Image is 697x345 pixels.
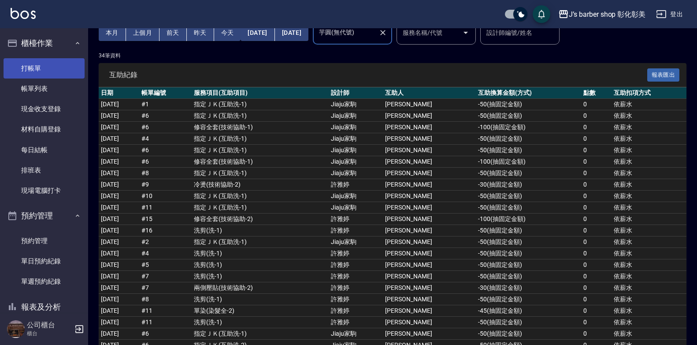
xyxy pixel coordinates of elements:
[612,145,686,156] td: 依薪水
[383,99,476,110] td: [PERSON_NAME]
[192,156,329,168] td: 修容全套 ( 技術協助-1 )
[4,119,85,139] a: 材料自購登錄
[139,191,192,202] td: # 10
[139,179,192,191] td: # 9
[581,259,612,271] td: 0
[4,79,85,99] a: 帳單列表
[139,317,192,328] td: # 11
[612,282,686,294] td: 依薪水
[139,99,192,110] td: # 1
[99,156,139,168] td: [DATE]
[612,191,686,202] td: 依薪水
[99,202,139,214] td: [DATE]
[329,236,383,248] td: Jiaju家駒
[139,248,192,259] td: # 4
[329,259,383,271] td: 許雅婷
[476,168,581,179] td: -50 ( 抽固定金額 )
[139,133,192,145] td: # 4
[192,122,329,133] td: 修容全套 ( 技術協助-1 )
[581,191,612,202] td: 0
[383,202,476,214] td: [PERSON_NAME]
[329,271,383,282] td: 許雅婷
[329,179,383,191] td: 許雅婷
[192,248,329,259] td: 洗剪 ( 洗-1 )
[329,110,383,122] td: Jiaju家駒
[612,294,686,305] td: 依薪水
[99,168,139,179] td: [DATE]
[383,294,476,305] td: [PERSON_NAME]
[192,133,329,145] td: 指定ＪＫ ( 互助洗-1 )
[99,248,139,259] td: [DATE]
[612,328,686,340] td: 依薪水
[647,68,680,82] button: 報表匯出
[383,248,476,259] td: [PERSON_NAME]
[275,25,308,41] button: [DATE]
[329,202,383,214] td: Jiaju家駒
[99,52,686,60] p: 34 筆資料
[27,321,72,330] h5: 公司櫃台
[383,305,476,317] td: [PERSON_NAME]
[4,231,85,251] a: 預約管理
[159,25,187,41] button: 前天
[612,110,686,122] td: 依薪水
[476,99,581,110] td: -50 ( 抽固定金額 )
[4,296,85,319] button: 報表及分析
[612,271,686,282] td: 依薪水
[329,305,383,317] td: 許雅婷
[581,202,612,214] td: 0
[192,214,329,225] td: 修容全套 ( 技術協助-2 )
[99,145,139,156] td: [DATE]
[329,122,383,133] td: Jiaju家駒
[27,330,72,337] p: 櫃台
[569,9,645,20] div: J’s barber shop 彰化彰美
[476,305,581,317] td: -45 ( 抽固定金額 )
[533,5,550,23] button: save
[139,122,192,133] td: # 6
[581,133,612,145] td: 0
[476,259,581,271] td: -50 ( 抽固定金額 )
[99,317,139,328] td: [DATE]
[476,328,581,340] td: -50 ( 抽固定金額 )
[329,145,383,156] td: Jiaju家駒
[581,328,612,340] td: 0
[109,71,647,79] span: 互助紀錄
[99,99,139,110] td: [DATE]
[581,179,612,191] td: 0
[187,25,214,41] button: 昨天
[329,87,383,99] th: 設計師
[581,110,612,122] td: 0
[612,305,686,317] td: 依薪水
[139,110,192,122] td: # 6
[192,225,329,236] td: 洗剪 ( 洗-1 )
[329,248,383,259] td: 許雅婷
[476,156,581,168] td: -100 ( 抽固定金額 )
[581,282,612,294] td: 0
[612,202,686,214] td: 依薪水
[192,259,329,271] td: 洗剪 ( 洗-1 )
[99,259,139,271] td: [DATE]
[329,294,383,305] td: 許雅婷
[612,156,686,168] td: 依薪水
[612,133,686,145] td: 依薪水
[126,25,159,41] button: 上個月
[555,5,649,23] button: J’s barber shop 彰化彰美
[139,202,192,214] td: # 11
[192,110,329,122] td: 指定ＪＫ ( 互助洗-1 )
[476,225,581,236] td: -50 ( 抽固定金額 )
[99,133,139,145] td: [DATE]
[612,248,686,259] td: 依薪水
[192,328,329,340] td: 指定ＪＫ ( 互助洗-1 )
[4,58,85,79] a: 打帳單
[11,8,36,19] img: Logo
[99,179,139,191] td: [DATE]
[612,179,686,191] td: 依薪水
[329,133,383,145] td: Jiaju家駒
[192,305,329,317] td: 單染 ( 染髮全-2 )
[612,214,686,225] td: 依薪水
[99,87,139,99] th: 日期
[192,236,329,248] td: 指定ＪＫ ( 互助洗-1 )
[192,145,329,156] td: 指定ＪＫ ( 互助洗-1 )
[383,110,476,122] td: [PERSON_NAME]
[139,305,192,317] td: # 11
[99,191,139,202] td: [DATE]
